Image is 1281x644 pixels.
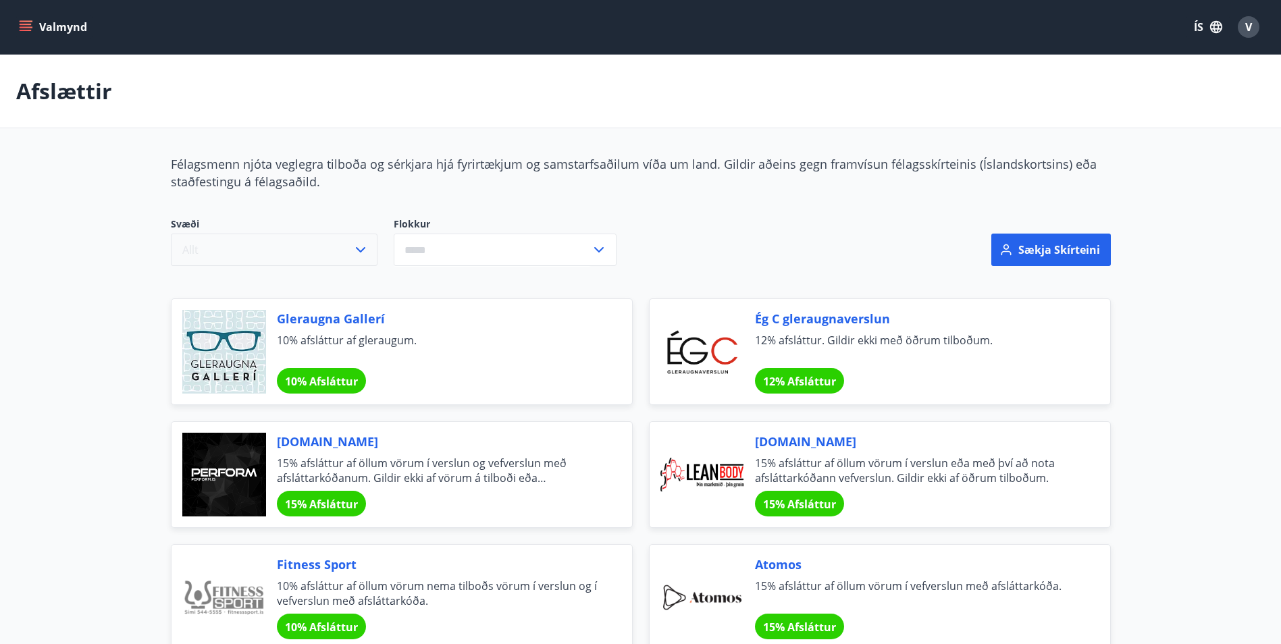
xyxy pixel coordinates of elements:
[16,15,93,39] button: menu
[763,497,836,512] span: 15% Afsláttur
[755,579,1078,608] span: 15% afsláttur af öllum vörum í vefverslun með afsláttarkóða.
[16,76,112,106] p: Afslættir
[277,456,600,485] span: 15% afsláttur af öllum vörum í verslun og vefverslun með afsláttarkóðanum. Gildir ekki af vörum á...
[277,310,600,327] span: Gleraugna Gallerí
[182,242,199,257] span: Allt
[171,217,377,234] span: Svæði
[277,433,600,450] span: [DOMAIN_NAME]
[171,156,1097,190] span: Félagsmenn njóta veglegra tilboða og sérkjara hjá fyrirtækjum og samstarfsaðilum víða um land. Gi...
[285,620,358,635] span: 10% Afsláttur
[277,556,600,573] span: Fitness Sport
[763,374,836,389] span: 12% Afsláttur
[171,234,377,266] button: Allt
[277,579,600,608] span: 10% afsláttur af öllum vörum nema tilboðs vörum í verslun og í vefverslun með afsláttarkóða.
[285,497,358,512] span: 15% Afsláttur
[755,333,1078,363] span: 12% afsláttur. Gildir ekki með öðrum tilboðum.
[1232,11,1265,43] button: V
[755,433,1078,450] span: [DOMAIN_NAME]
[1186,15,1230,39] button: ÍS
[285,374,358,389] span: 10% Afsláttur
[763,620,836,635] span: 15% Afsláttur
[755,456,1078,485] span: 15% afsláttur af öllum vörum í verslun eða með því að nota afsláttarkóðann vefverslun. Gildir ekk...
[1245,20,1252,34] span: V
[991,234,1111,266] button: Sækja skírteini
[755,310,1078,327] span: Ég C gleraugnaverslun
[277,333,600,363] span: 10% afsláttur af gleraugum.
[394,217,617,231] label: Flokkur
[755,556,1078,573] span: Atomos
